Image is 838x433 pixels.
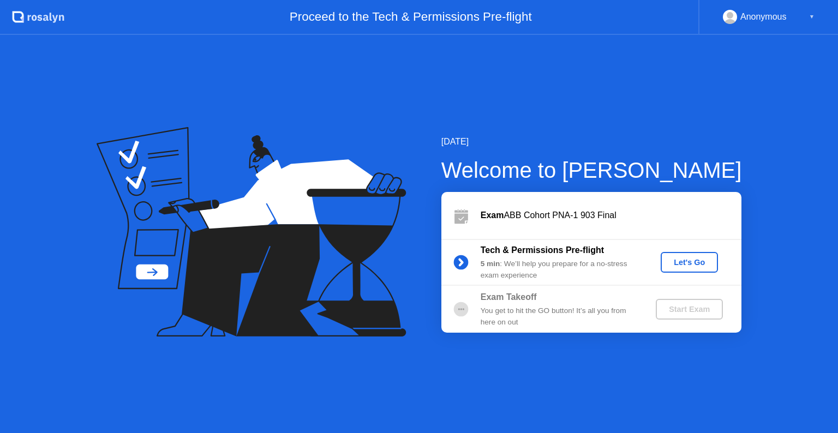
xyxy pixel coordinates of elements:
div: ▼ [809,10,815,24]
div: Anonymous [740,10,787,24]
div: Start Exam [660,305,719,314]
button: Let's Go [661,252,718,273]
div: ABB Cohort PNA-1 903 Final [481,209,741,222]
div: : We’ll help you prepare for a no-stress exam experience [481,258,638,281]
div: [DATE] [441,135,742,148]
button: Start Exam [656,299,723,320]
div: You get to hit the GO button! It’s all you from here on out [481,305,638,328]
b: Exam [481,211,504,220]
div: Welcome to [PERSON_NAME] [441,154,742,187]
b: 5 min [481,260,500,268]
b: Tech & Permissions Pre-flight [481,245,604,255]
div: Let's Go [665,258,714,267]
b: Exam Takeoff [481,292,537,302]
